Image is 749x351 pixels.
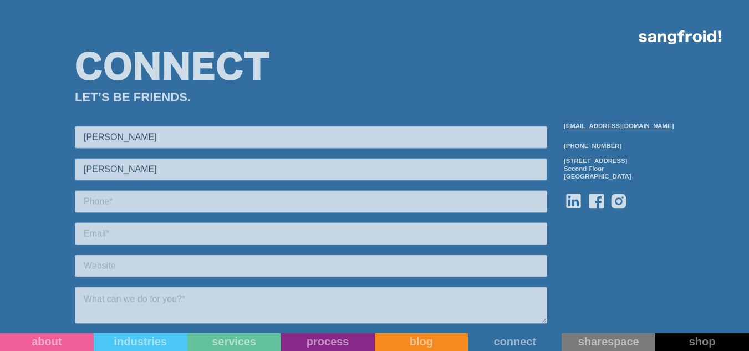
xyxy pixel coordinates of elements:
[562,333,655,351] a: sharespace
[564,120,674,131] a: [EMAIL_ADDRESS][DOMAIN_NAME]
[187,333,281,351] a: services
[431,210,463,216] a: privacy policy
[281,333,375,351] a: process
[468,335,562,348] div: connect
[655,335,749,348] div: shop
[562,335,655,348] div: sharespace
[375,335,468,348] div: blog
[281,335,375,348] div: process
[655,333,749,351] a: shop
[375,333,468,351] a: blog
[468,333,562,351] a: connect
[639,30,721,44] img: logo
[94,335,187,348] div: industries
[564,142,674,180] div: [PHONE_NUMBER] [STREET_ADDRESS] Second Floor [GEOGRAPHIC_DATA]
[94,333,187,351] a: industries
[75,90,191,104] strong: LET’S BE FRIENDS.
[187,335,281,348] div: services
[75,49,674,88] h1: Connect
